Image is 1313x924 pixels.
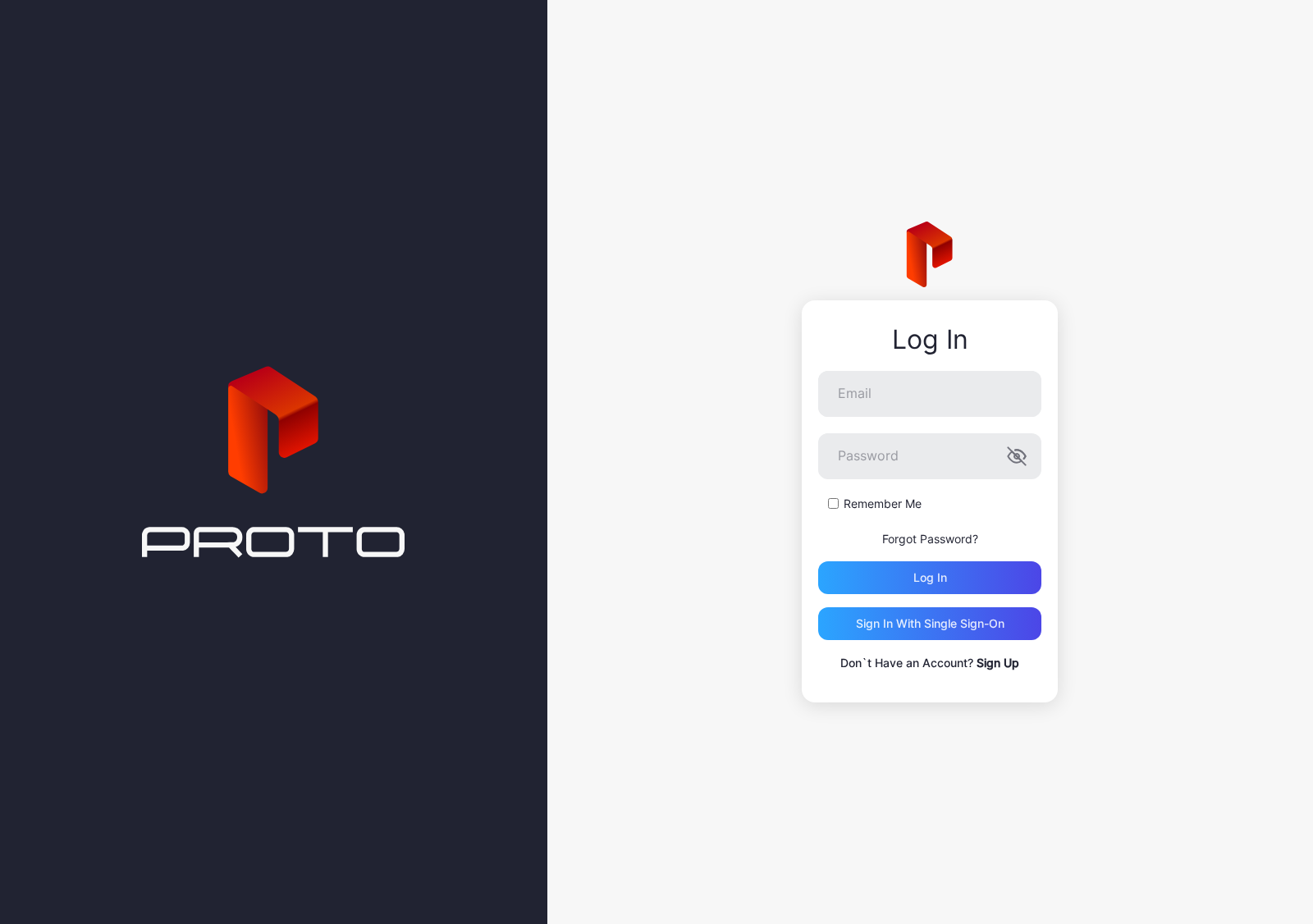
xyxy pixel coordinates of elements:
[1007,446,1027,466] button: Password
[844,496,922,512] label: Remember Me
[818,607,1041,640] button: Sign in With Single Sign-On
[977,656,1019,670] a: Sign Up
[818,433,1041,479] input: Password
[856,617,1004,630] div: Sign in With Single Sign-On
[818,371,1041,417] input: Email
[913,571,947,584] div: Log in
[882,532,978,546] a: Forgot Password?
[818,325,1041,355] div: Log In
[818,561,1041,594] button: Log in
[818,653,1041,673] p: Don`t Have an Account?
